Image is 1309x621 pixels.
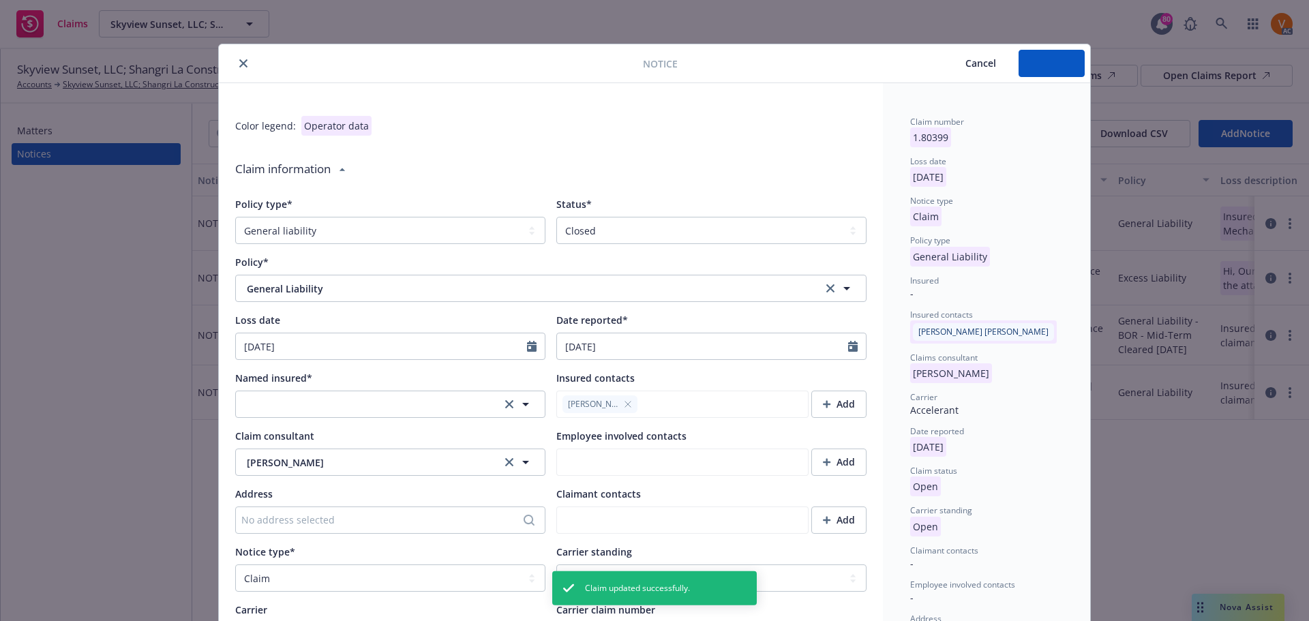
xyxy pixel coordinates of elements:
[811,449,867,476] button: Add
[910,425,964,437] span: Date reported
[848,341,858,352] svg: Calendar
[556,429,687,442] span: Employee involved contacts
[236,333,527,359] input: MM/DD/YYYY
[910,557,914,570] span: -
[235,149,867,189] div: Claim information
[235,506,545,534] button: No address selected
[910,155,946,167] span: Loss date
[235,275,867,302] button: General Liabilityclear selection
[585,582,690,594] span: Claim updated successfully.
[501,396,517,412] a: clear selection
[910,545,978,556] span: Claimant contacts
[235,314,280,327] span: Loss date
[910,127,951,147] p: 1.80399
[235,603,267,616] span: Carrier
[811,506,867,534] button: Add
[910,517,941,536] p: Open
[910,210,942,223] span: Claim
[910,352,978,363] span: Claims consultant
[235,55,252,72] button: close
[241,513,526,527] div: No address selected
[556,314,628,327] span: Date reported*
[910,234,950,246] span: Policy type
[910,465,957,476] span: Claim status
[301,116,372,136] div: Operator data
[556,198,592,211] span: Status*
[943,50,1019,77] button: Cancel
[235,449,545,476] button: [PERSON_NAME]clear selection
[910,116,964,127] span: Claim number
[235,487,273,500] span: Address
[910,437,946,457] p: [DATE]
[823,391,855,417] div: Add
[643,57,678,71] span: Notice
[235,119,296,133] div: Color legend:
[823,507,855,533] div: Add
[556,372,635,384] span: Insured contacts
[910,403,1063,417] div: Accelerant
[910,363,992,383] p: [PERSON_NAME]
[910,247,990,267] p: General Liability
[910,476,941,496] p: Open
[918,326,1049,338] span: [PERSON_NAME] [PERSON_NAME]
[910,287,914,300] span: -
[556,487,641,500] span: Claimant contacts
[910,520,941,533] span: Open
[910,309,973,320] span: Insured contacts
[557,333,848,359] input: MM/DD/YYYY
[235,429,314,442] span: Claim consultant
[822,280,839,297] a: clear selection
[965,57,996,70] span: Cancel
[568,398,618,410] span: [PERSON_NAME]
[501,454,517,470] a: clear selection
[910,195,953,207] span: Notice type
[811,391,867,418] button: Add
[910,504,972,516] span: Carrier standing
[524,515,535,526] svg: Search
[910,131,951,144] span: 1.80399
[235,545,295,558] span: Notice type*
[910,391,937,403] span: Carrier
[910,250,990,263] span: General Liability
[910,367,992,380] span: [PERSON_NAME]
[235,372,312,384] span: Named insured*
[1019,50,1085,77] button: Save
[527,341,537,352] svg: Calendar
[910,591,914,604] span: -
[247,455,490,470] span: [PERSON_NAME]
[910,275,939,286] span: Insured
[823,449,855,475] div: Add
[910,579,1015,590] span: Employee involved contacts
[235,391,545,418] button: clear selection
[910,324,1057,337] span: [PERSON_NAME] [PERSON_NAME]
[247,282,779,296] span: General Liability
[910,480,941,493] span: Open
[910,207,942,226] p: Claim
[910,167,946,187] p: [DATE]
[235,256,269,269] span: Policy*
[556,545,632,558] span: Carrier standing
[235,198,292,211] span: Policy type*
[910,170,946,183] span: [DATE]
[235,149,331,189] div: Claim information
[910,440,946,453] span: [DATE]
